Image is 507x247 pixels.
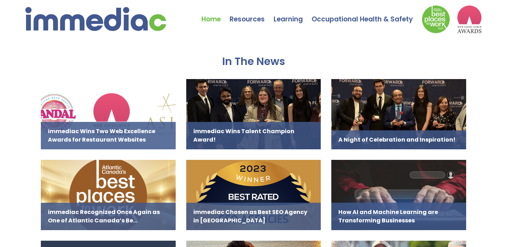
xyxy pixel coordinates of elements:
[422,5,450,33] img: Down
[331,130,466,149] p: A Night of Celebration and Inspiration!
[41,122,176,149] p: immediac Wins Two Web Excellence Awards for Restaurant Websites
[331,160,466,230] a: How AI and Machine Learning are Transforming Businesses
[457,5,482,33] img: logo2_wea_nobg.webp
[186,203,321,230] p: immediac Chosen as Best SEO Agency in [GEOGRAPHIC_DATA]
[312,2,422,26] a: Occupational Health & Safety
[222,54,285,69] h2: In The News
[274,2,312,26] a: Learning
[25,7,166,31] img: immediac
[230,2,274,26] a: Resources
[186,79,321,149] a: immediac Wins Talent Champion Award!
[201,2,230,26] a: Home
[331,203,466,230] p: How AI and Machine Learning are Transforming Businesses
[41,203,176,230] p: immediac Recognized Once Again as One of Atlantic Canada’s Be...
[41,79,176,149] a: immediac Wins Two Web Excellence Awards for Restaurant Websites
[41,160,176,230] a: immediac Recognized Once Again as One of Atlantic Canada’s Be...
[331,79,466,149] a: A Night of Celebration and Inspiration!
[186,160,321,230] a: immediac Chosen as Best SEO Agency in [GEOGRAPHIC_DATA]
[186,122,321,149] p: immediac Wins Talent Champion Award!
